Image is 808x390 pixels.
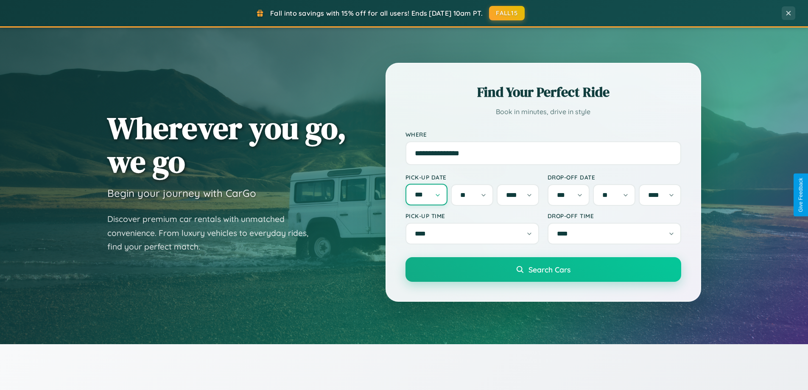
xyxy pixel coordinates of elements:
[405,257,681,282] button: Search Cars
[107,212,319,254] p: Discover premium car rentals with unmatched convenience. From luxury vehicles to everyday rides, ...
[405,131,681,138] label: Where
[405,83,681,101] h2: Find Your Perfect Ride
[405,174,539,181] label: Pick-up Date
[548,174,681,181] label: Drop-off Date
[107,187,256,199] h3: Begin your journey with CarGo
[270,9,483,17] span: Fall into savings with 15% off for all users! Ends [DATE] 10am PT.
[798,178,804,212] div: Give Feedback
[107,111,347,178] h1: Wherever you go, we go
[489,6,525,20] button: FALL15
[405,212,539,219] label: Pick-up Time
[548,212,681,219] label: Drop-off Time
[528,265,570,274] span: Search Cars
[405,106,681,118] p: Book in minutes, drive in style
